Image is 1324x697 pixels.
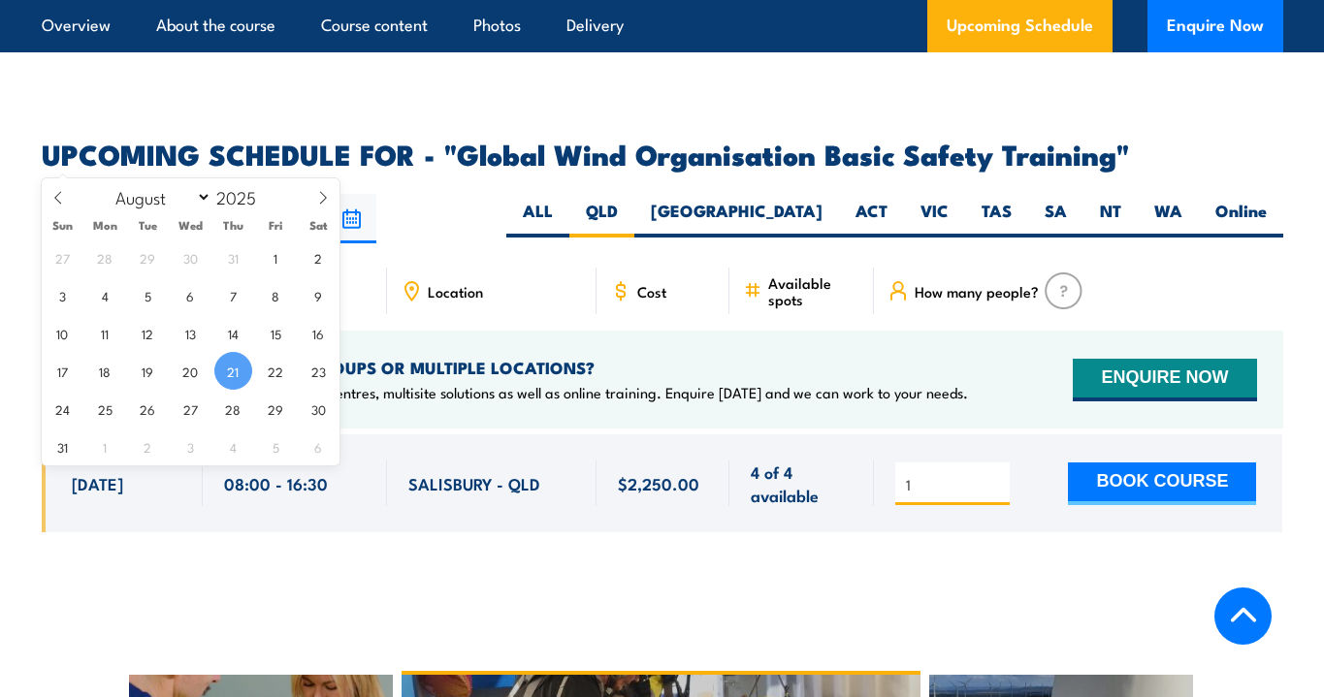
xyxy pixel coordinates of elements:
label: WA [1138,200,1199,238]
input: # of people [906,475,1003,494]
label: Online [1199,200,1283,238]
span: August 3, 2025 [44,276,81,314]
span: September 2, 2025 [129,428,167,465]
span: Cost [637,283,666,300]
span: August 4, 2025 [86,276,124,314]
span: August 17, 2025 [44,352,81,390]
span: August 27, 2025 [172,390,210,428]
span: Thu [211,219,254,232]
span: August 31, 2025 [44,428,81,465]
span: August 5, 2025 [129,276,167,314]
span: August 19, 2025 [129,352,167,390]
span: [DATE] [72,472,123,494]
span: August 13, 2025 [172,314,210,352]
span: July 29, 2025 [129,238,167,276]
button: ENQUIRE NOW [1073,359,1256,401]
span: August 22, 2025 [257,352,295,390]
span: $2,250.00 [618,472,699,494]
span: August 21, 2025 [214,352,252,390]
span: Location [428,283,483,300]
span: How many people? [915,283,1039,300]
span: August 15, 2025 [257,314,295,352]
label: ACT [839,200,904,238]
span: August 12, 2025 [129,314,167,352]
label: VIC [904,200,965,238]
h4: NEED TRAINING FOR LARGER GROUPS OR MULTIPLE LOCATIONS? [72,357,968,378]
input: Year [211,185,275,208]
span: August 7, 2025 [214,276,252,314]
span: Mon [83,219,126,232]
label: [GEOGRAPHIC_DATA] [634,200,839,238]
p: We offer onsite training, training at our centres, multisite solutions as well as online training... [72,383,968,402]
span: August 2, 2025 [300,238,338,276]
label: SA [1028,200,1083,238]
select: Month [106,184,211,209]
span: August 29, 2025 [257,390,295,428]
button: BOOK COURSE [1068,462,1256,505]
span: August 25, 2025 [86,390,124,428]
span: August 6, 2025 [172,276,210,314]
h2: UPCOMING SCHEDULE FOR - "Global Wind Organisation Basic Safety Training" [42,141,1283,166]
label: ALL [506,200,569,238]
label: TAS [965,200,1028,238]
span: Tue [126,219,169,232]
span: Available spots [768,274,860,307]
span: July 31, 2025 [214,238,252,276]
span: September 1, 2025 [86,428,124,465]
span: August 1, 2025 [257,238,295,276]
span: Fri [254,219,297,232]
span: August 18, 2025 [86,352,124,390]
span: July 27, 2025 [44,238,81,276]
span: August 24, 2025 [44,390,81,428]
span: July 28, 2025 [86,238,124,276]
span: August 23, 2025 [300,352,338,390]
span: August 16, 2025 [300,314,338,352]
span: 08:00 - 16:30 [224,472,328,494]
span: September 4, 2025 [214,428,252,465]
span: September 3, 2025 [172,428,210,465]
span: August 26, 2025 [129,390,167,428]
span: August 8, 2025 [257,276,295,314]
label: NT [1083,200,1138,238]
span: Wed [169,219,211,232]
span: August 28, 2025 [214,390,252,428]
span: August 20, 2025 [172,352,210,390]
span: August 9, 2025 [300,276,338,314]
span: September 6, 2025 [300,428,338,465]
span: 4 of 4 available [751,460,853,506]
span: August 30, 2025 [300,390,338,428]
span: August 11, 2025 [86,314,124,352]
span: Sat [297,219,339,232]
span: September 5, 2025 [257,428,295,465]
label: QLD [569,200,634,238]
span: August 14, 2025 [214,314,252,352]
span: SALISBURY - QLD [408,472,540,494]
span: Sun [42,219,84,232]
span: August 10, 2025 [44,314,81,352]
span: July 30, 2025 [172,238,210,276]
